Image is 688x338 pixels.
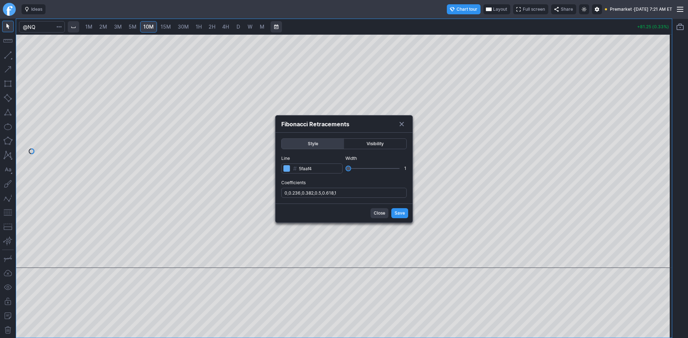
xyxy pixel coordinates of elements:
[391,208,408,218] button: Save
[347,140,403,147] span: Visibility
[281,163,343,173] input: Line#
[404,165,407,172] div: 1
[281,188,407,198] input: Coefficients
[345,155,407,162] span: Width
[281,179,407,186] span: Coefficients
[374,210,385,217] span: Close
[371,208,388,218] button: Close
[344,139,406,149] button: Visibility
[395,210,405,217] span: Save
[282,139,344,149] button: Style
[281,155,343,162] span: Line
[285,140,341,147] span: Style
[281,120,349,128] h4: Fibonacci Retracements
